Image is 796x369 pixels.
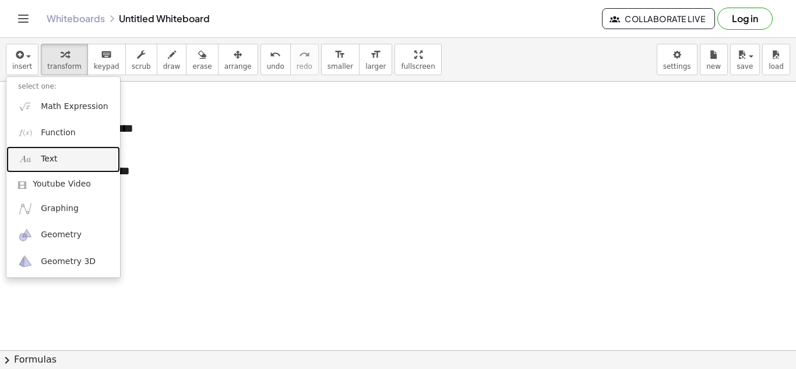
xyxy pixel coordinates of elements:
[6,196,120,222] a: Graphing
[365,62,386,71] span: larger
[41,44,88,75] button: transform
[6,248,120,275] a: Geometry 3D
[6,173,120,196] a: Youtube Video
[18,125,33,140] img: f_x.png
[299,48,310,62] i: redo
[18,99,33,114] img: sqrt_x.png
[6,44,38,75] button: insert
[14,9,33,28] button: Toggle navigation
[132,62,151,71] span: scrub
[370,48,381,62] i: format_size
[6,93,120,120] a: Math Expression
[334,48,346,62] i: format_size
[657,44,698,75] button: settings
[706,62,721,71] span: new
[260,44,291,75] button: undoundo
[612,13,705,24] span: Collaborate Live
[33,178,91,190] span: Youtube Video
[41,153,57,165] span: Text
[157,44,187,75] button: draw
[602,8,715,29] button: Collaborate Live
[762,44,790,75] button: load
[101,48,112,62] i: keyboard
[41,256,96,268] span: Geometry 3D
[737,62,753,71] span: save
[6,120,120,146] a: Function
[663,62,691,71] span: settings
[717,8,773,30] button: Log in
[186,44,218,75] button: erase
[6,222,120,248] a: Geometry
[401,62,435,71] span: fullscreen
[18,228,33,243] img: ggb-geometry.svg
[192,62,212,71] span: erase
[290,44,319,75] button: redoredo
[87,44,126,75] button: keyboardkeypad
[700,44,728,75] button: new
[6,80,120,93] li: select one:
[270,48,281,62] i: undo
[18,152,33,167] img: Aa.png
[47,62,82,71] span: transform
[769,62,784,71] span: load
[395,44,441,75] button: fullscreen
[359,44,392,75] button: format_sizelarger
[321,44,360,75] button: format_sizesmaller
[297,62,312,71] span: redo
[41,203,79,215] span: Graphing
[224,62,252,71] span: arrange
[6,146,120,173] a: Text
[163,62,181,71] span: draw
[41,127,76,139] span: Function
[47,13,105,24] a: Whiteboards
[218,44,258,75] button: arrange
[12,62,32,71] span: insert
[730,44,760,75] button: save
[18,202,33,216] img: ggb-graphing.svg
[94,62,119,71] span: keypad
[41,101,108,113] span: Math Expression
[267,62,284,71] span: undo
[41,229,82,241] span: Geometry
[18,254,33,269] img: ggb-3d.svg
[327,62,353,71] span: smaller
[125,44,157,75] button: scrub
